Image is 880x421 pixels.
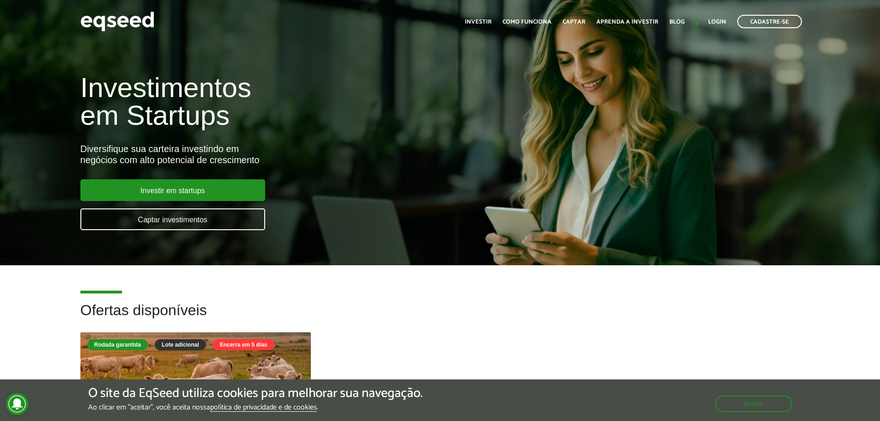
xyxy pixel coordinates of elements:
h1: Investimentos em Startups [80,74,507,129]
h2: Ofertas disponíveis [80,302,800,332]
div: Diversifique sua carteira investindo em negócios com alto potencial de crescimento [80,143,507,165]
a: Captar investimentos [80,208,265,230]
h5: O site da EqSeed utiliza cookies para melhorar sua navegação. [88,386,423,401]
button: Aceitar [715,396,792,412]
img: EqSeed [80,9,154,34]
div: Encerra em 5 dias [213,339,274,350]
a: Investir [465,19,492,25]
a: Cadastre-se [737,15,802,28]
div: Lote adicional [155,339,206,350]
a: Investir em startups [80,179,265,201]
a: Login [708,19,726,25]
a: política de privacidade e de cookies [210,404,317,412]
a: Blog [669,19,685,25]
a: Captar [563,19,585,25]
div: Rodada garantida [87,339,148,350]
a: Como funciona [503,19,552,25]
a: Aprenda a investir [596,19,658,25]
p: Ao clicar em "aceitar", você aceita nossa . [88,403,423,412]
